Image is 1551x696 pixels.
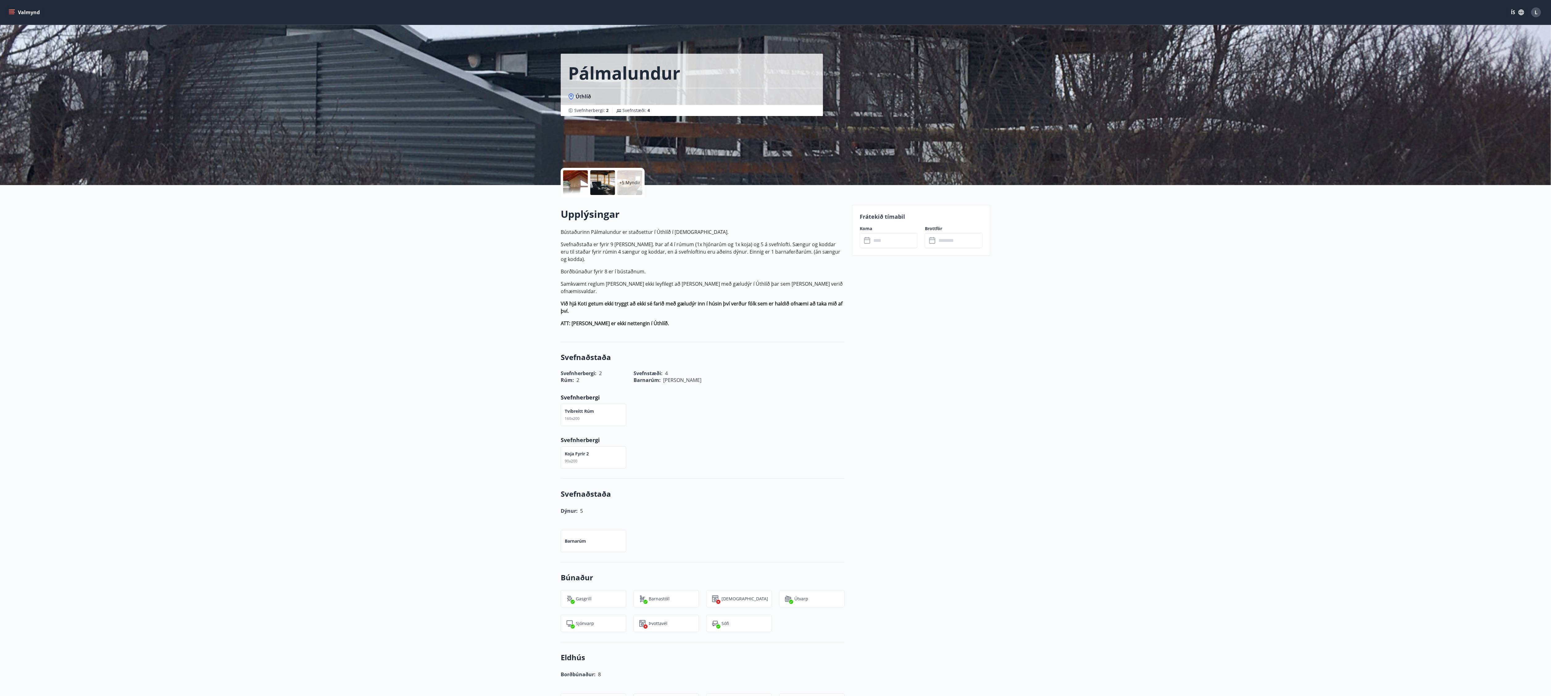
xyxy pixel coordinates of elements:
strong: ATT: [PERSON_NAME] er ekki nettengin í Úthlíð. [561,320,669,327]
img: pUbwa0Tr9PZZ78BdsD4inrLmwWm7eGTtsX9mJKRZ.svg [712,620,719,627]
label: Koma [860,226,917,232]
img: ZXjrS3QKesehq6nQAPjaRuRTI364z8ohTALB4wBr.svg [566,595,573,603]
p: Útvarp [794,596,808,602]
button: L [1529,5,1544,20]
h2: Upplýsingar [561,207,845,221]
p: Bústaðurinn Pálmalundur er staðsettur í Úthlíð í [DEMOGRAPHIC_DATA]. [561,228,845,236]
img: mAminyBEY3mRTAfayxHTq5gfGd6GwGu9CEpuJRvg.svg [566,620,573,627]
img: ro1VYixuww4Qdd7lsw8J65QhOwJZ1j2DOUyXo3Mt.svg [639,595,646,603]
span: Svefnstæði : [622,107,650,114]
span: Rúm : [561,377,574,383]
p: Sjónvarp [576,620,594,627]
p: Frátekið tímabil [860,213,983,221]
p: +5 Myndir [619,180,640,186]
p: [DEMOGRAPHIC_DATA] [721,596,768,602]
h1: Pálmalundur [568,61,680,85]
img: Dl16BY4EX9PAW649lg1C3oBuIaAsR6QVDQBO2cTm.svg [639,620,646,627]
h6: 8 [598,670,601,679]
span: 90x200 [565,458,577,464]
span: 2 [606,107,609,113]
p: Borðbúnaður fyrir 8 er í bústaðnum. [561,268,845,275]
h3: Búnaður [561,572,845,583]
span: Úthlíð [576,93,591,100]
p: Samkvæmt reglum [PERSON_NAME] ekki leyfilegt að [PERSON_NAME] með gæludýr í Úthlíð þar sem [PERSO... [561,280,845,295]
h6: 5 [580,507,583,515]
span: 2 [576,377,579,383]
p: Tvíbreitt rúm [565,408,594,414]
strong: Við hjá Koti getum ekki tryggt að ekki sé farið með gæludýr inn í húsin því verður fólk sem er ha... [561,300,842,314]
span: 4 [647,107,650,113]
p: Barnarúm [565,538,586,544]
span: Barnarúm : [634,377,661,383]
label: Brottför [925,226,983,232]
img: HjsXMP79zaSHlY54vW4Et0sdqheuFiP1RYfGwuXf.svg [784,595,792,603]
p: Sófi [721,620,729,627]
p: Svefnaðstaða er fyrir 9 [PERSON_NAME]. Þar af 4 í rúmum (1x hjónarúm og 1x koja) og 5 á svefnloft... [561,241,845,263]
img: hddCLTAnxqFUMr1fxmbGG8zWilo2syolR0f9UjPn.svg [712,595,719,603]
h3: Svefnaðstaða [561,489,845,499]
h3: Svefnaðstaða [561,352,845,362]
p: Barnastóll [649,596,670,602]
span: Borðbúnaður: [561,671,596,678]
p: Koja fyrir 2 [565,451,589,457]
p: Svefnherbergi [561,436,845,444]
span: L [1535,9,1538,16]
h3: Eldhús [561,652,845,663]
span: Dýnur: [561,507,578,514]
p: Svefnherbergi [561,393,845,401]
p: Þvottavél [649,620,667,627]
p: Gasgrill [576,596,592,602]
span: [PERSON_NAME] [663,377,701,383]
span: Svefnherbergi : [574,107,609,114]
button: ÍS [1508,7,1528,18]
button: menu [7,7,42,18]
span: 160x200 [565,416,580,421]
